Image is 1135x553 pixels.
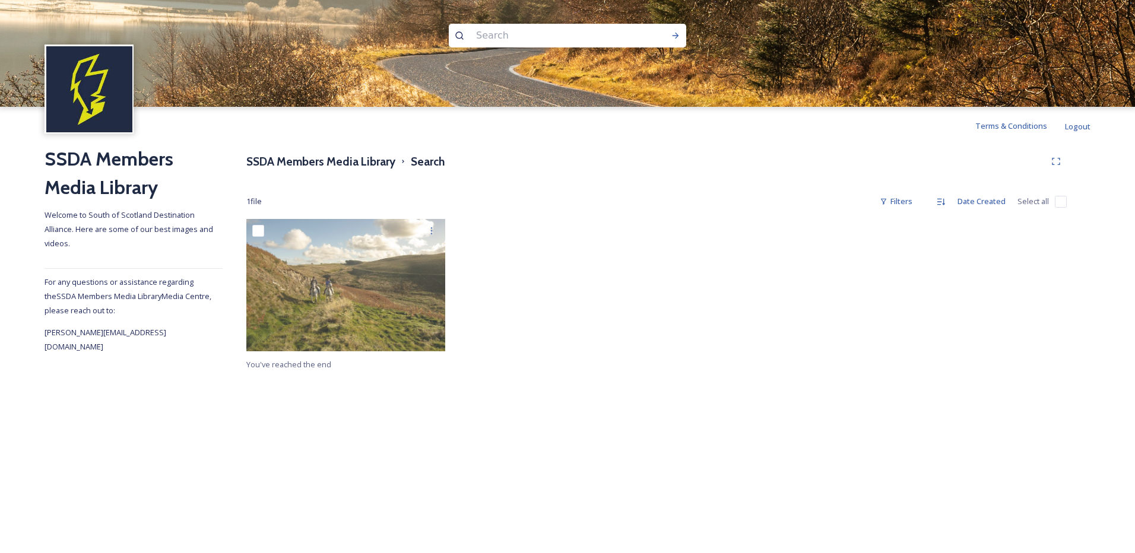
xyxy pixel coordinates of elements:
img: south_of_scotland_103.jpg [246,219,445,351]
span: Welcome to South of Scotland Destination Alliance. Here are some of our best images and videos. [45,209,215,249]
h2: SSDA Members Media Library [45,145,223,202]
span: Terms & Conditions [975,120,1047,131]
div: Filters [874,190,918,213]
a: Terms & Conditions [975,119,1065,133]
span: Select all [1017,196,1049,207]
span: 1 file [246,196,262,207]
h3: SSDA Members Media Library [246,153,395,170]
span: You've reached the end [246,359,331,370]
span: [PERSON_NAME][EMAIL_ADDRESS][DOMAIN_NAME] [45,327,166,352]
span: For any questions or assistance regarding the SSDA Members Media Library Media Centre, please rea... [45,276,211,316]
img: images.jpeg [46,46,132,132]
div: Date Created [952,190,1012,213]
h3: Search [411,153,445,170]
input: Search [470,23,633,49]
span: Logout [1065,121,1090,132]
